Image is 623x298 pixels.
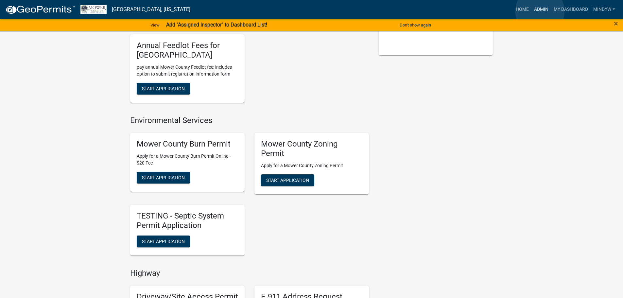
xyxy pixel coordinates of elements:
button: Start Application [137,83,190,95]
span: × [614,19,618,28]
p: pay annual Mower County Feedlot fee; includes option to submit registration information form [137,64,238,78]
span: Start Application [142,175,185,180]
a: [GEOGRAPHIC_DATA], [US_STATE] [112,4,190,15]
button: Start Application [137,172,190,184]
h5: TESTING - Septic System Permit Application [137,211,238,230]
a: Home [513,3,531,16]
h5: Mower County Burn Permit [137,139,238,149]
a: Admin [531,3,551,16]
a: My Dashboard [551,3,591,16]
img: Mower County, Minnesota [80,5,107,14]
span: Start Application [266,178,309,183]
p: Apply for a Mower County Zoning Permit [261,162,362,169]
a: View [148,20,162,30]
strong: Add "Assigned Inspector" to Dashboard List! [166,22,267,28]
button: Close [614,20,618,27]
button: Don't show again [397,20,434,30]
button: Start Application [137,236,190,247]
h4: Highway [130,269,369,278]
span: Start Application [142,86,185,91]
button: Start Application [261,174,314,186]
span: Start Application [142,238,185,244]
h5: Annual Feedlot Fees for [GEOGRAPHIC_DATA] [137,41,238,60]
a: mindyw [591,3,618,16]
h5: Mower County Zoning Permit [261,139,362,158]
h4: Environmental Services [130,116,369,125]
p: Apply for a Mower County Burn Permit Online - $20 Fee [137,153,238,167]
